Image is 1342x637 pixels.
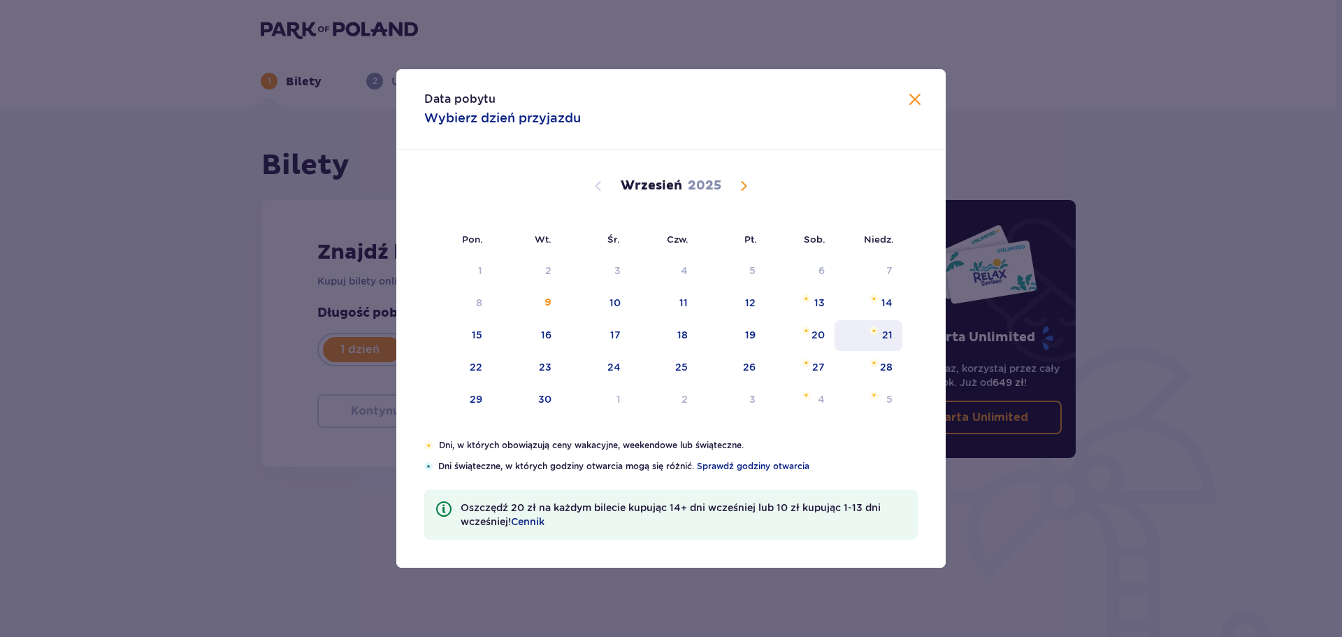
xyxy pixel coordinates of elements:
[749,392,756,406] div: 3
[538,392,551,406] div: 30
[561,320,630,351] td: środa, 17 września 2025
[630,385,698,415] td: czwartek, 2 października 2025
[697,460,809,473] a: Sprawdź godziny otwarcia
[812,360,825,374] div: 27
[630,352,698,383] td: czwartek, 25 września 2025
[835,385,902,415] td: niedziela, 5 października 2025
[698,320,765,351] td: piątek, 19 września 2025
[765,352,835,383] td: sobota, 27 września 2025
[749,264,756,278] div: 5
[835,352,902,383] td: niedziela, 28 września 2025
[545,264,551,278] div: 2
[616,392,621,406] div: 1
[630,288,698,319] td: czwartek, 11 września 2025
[835,288,902,319] td: niedziela, 14 września 2025
[535,234,551,245] small: Wt.
[630,320,698,351] td: czwartek, 18 września 2025
[472,328,482,342] div: 15
[698,256,765,287] td: Not available. piątek, 5 września 2025
[679,296,688,310] div: 11
[744,234,757,245] small: Pt.
[492,288,561,319] td: wtorek, 9 września 2025
[470,360,482,374] div: 22
[439,439,918,452] p: Dni, w których obowiązują ceny wakacyjne, weekendowe lub świąteczne.
[677,328,688,342] div: 18
[864,234,894,245] small: Niedz.
[539,360,551,374] div: 23
[544,296,551,310] div: 9
[424,385,492,415] td: poniedziałek, 29 września 2025
[630,256,698,287] td: Not available. czwartek, 4 września 2025
[396,150,946,439] div: Calendar
[814,296,825,310] div: 13
[743,360,756,374] div: 26
[765,320,835,351] td: sobota, 20 września 2025
[698,288,765,319] td: piątek, 12 września 2025
[818,264,825,278] div: 6
[765,385,835,415] td: sobota, 4 października 2025
[478,264,482,278] div: 1
[609,296,621,310] div: 10
[681,264,688,278] div: 4
[745,296,756,310] div: 12
[476,296,482,310] div: 8
[561,288,630,319] td: środa, 10 września 2025
[667,234,688,245] small: Czw.
[681,392,688,406] div: 2
[470,392,482,406] div: 29
[745,328,756,342] div: 19
[424,256,492,287] td: Not available. poniedziałek, 1 września 2025
[561,256,630,287] td: Not available. środa, 3 września 2025
[607,234,620,245] small: Śr.
[835,320,902,351] td: niedziela, 21 września 2025
[438,460,918,473] p: Dni świąteczne, w których godziny otwarcia mogą się różnić.
[561,352,630,383] td: środa, 24 września 2025
[462,234,483,245] small: Pon.
[424,352,492,383] td: poniedziałek, 22 września 2025
[698,385,765,415] td: piątek, 3 października 2025
[492,320,561,351] td: wtorek, 16 września 2025
[698,352,765,383] td: piątek, 26 września 2025
[835,256,902,287] td: Not available. niedziela, 7 września 2025
[818,392,825,406] div: 4
[541,328,551,342] div: 16
[765,288,835,319] td: sobota, 13 września 2025
[804,234,825,245] small: Sob.
[614,264,621,278] div: 3
[492,352,561,383] td: wtorek, 23 września 2025
[675,360,688,374] div: 25
[492,256,561,287] td: Not available. wtorek, 2 września 2025
[610,328,621,342] div: 17
[424,320,492,351] td: poniedziałek, 15 września 2025
[607,360,621,374] div: 24
[765,256,835,287] td: Not available. sobota, 6 września 2025
[424,288,492,319] td: Not available. poniedziałek, 8 września 2025
[561,385,630,415] td: środa, 1 października 2025
[811,328,825,342] div: 20
[492,385,561,415] td: wtorek, 30 września 2025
